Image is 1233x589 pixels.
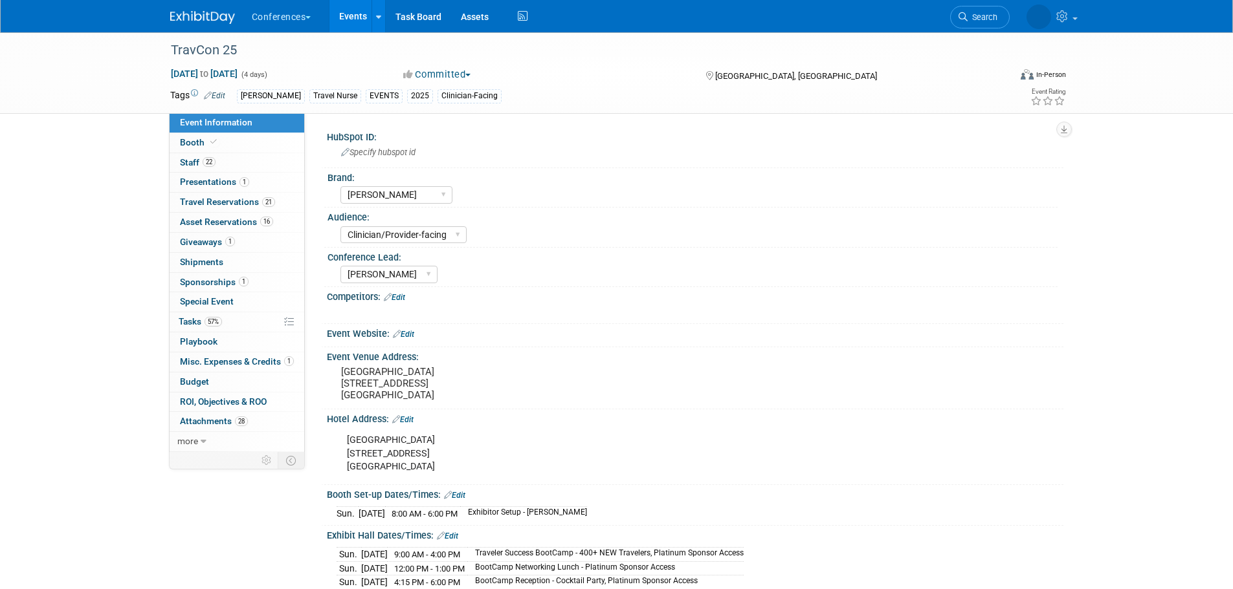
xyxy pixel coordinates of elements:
div: Competitors: [327,287,1063,304]
pre: [GEOGRAPHIC_DATA] [STREET_ADDRESS] [GEOGRAPHIC_DATA] [341,366,619,401]
td: [DATE] [361,548,388,562]
span: [DATE] [DATE] [170,68,238,80]
td: Sun. [337,561,361,575]
img: Stephanie Donley [1027,5,1051,29]
div: Audience: [328,208,1058,224]
a: more [170,432,304,451]
a: Search [950,6,1010,28]
td: [DATE] [359,507,385,520]
span: ROI, Objectives & ROO [180,396,267,407]
td: Sun. [337,548,361,562]
span: Budget [180,376,209,387]
a: Asset Reservations16 [170,213,304,232]
span: 1 [225,237,235,246]
td: Toggle Event Tabs [278,452,304,469]
img: ExhibitDay [170,11,235,24]
div: Travel Nurse [309,89,361,103]
a: Attachments28 [170,412,304,431]
img: Format-Inperson.png [1021,69,1034,80]
span: Special Event [180,296,234,306]
a: Shipments [170,253,304,272]
span: Specify hubspot id [341,147,416,157]
a: Staff22 [170,153,304,173]
span: Playbook [180,336,217,347]
a: Playbook [170,332,304,352]
td: [DATE] [361,561,388,575]
td: Exhibitor Setup - [PERSON_NAME] [460,507,587,520]
a: Edit [393,330,414,339]
button: Committed [399,68,476,81]
div: EVENTS [366,89,403,103]
a: Edit [392,415,414,424]
span: Shipments [180,257,223,267]
span: 22 [203,157,216,167]
span: Tasks [179,316,222,327]
span: Sponsorships [180,277,249,287]
td: Personalize Event Tab Strip [256,452,278,469]
div: Booth Set-up Dates/Times: [327,485,1063,502]
a: Misc. Expenses & Credits1 [170,352,304,372]
span: 8:00 AM - 6:00 PM [392,509,458,519]
td: Tags [170,89,225,103]
span: to [198,69,210,79]
a: Budget [170,372,304,392]
a: Edit [384,293,405,302]
div: Exhibit Hall Dates/Times: [327,526,1063,542]
span: 21 [262,197,275,207]
div: Brand: [328,168,1058,184]
span: 1 [284,356,294,366]
span: 12:00 PM - 1:00 PM [394,564,465,573]
div: Event Venue Address: [327,347,1063,363]
span: 4:15 PM - 6:00 PM [394,577,460,587]
a: Edit [444,491,465,500]
a: Tasks57% [170,312,304,332]
div: HubSpot ID: [327,127,1063,144]
a: Booth [170,133,304,153]
div: Hotel Address: [327,409,1063,426]
span: Booth [180,137,219,147]
a: Sponsorships1 [170,273,304,292]
span: Attachments [180,416,248,426]
div: [GEOGRAPHIC_DATA] [STREET_ADDRESS] [GEOGRAPHIC_DATA] [338,427,921,479]
div: Conference Lead: [328,248,1058,264]
span: [GEOGRAPHIC_DATA], [GEOGRAPHIC_DATA] [715,71,877,81]
div: 2025 [407,89,433,103]
div: In-Person [1036,70,1066,80]
span: 1 [239,277,249,286]
span: (4 days) [240,70,267,79]
a: ROI, Objectives & ROO [170,392,304,412]
a: Event Information [170,113,304,133]
span: Event Information [180,117,252,127]
span: more [177,436,198,446]
td: BootCamp Networking Lunch - Platinum Sponsor Access [467,561,744,575]
span: 9:00 AM - 4:00 PM [394,550,460,559]
span: Presentations [180,177,249,187]
div: [PERSON_NAME] [237,89,305,103]
span: 28 [235,416,248,426]
span: Travel Reservations [180,197,275,207]
div: Event Rating [1030,89,1065,95]
a: Giveaways1 [170,233,304,252]
span: Staff [180,157,216,167]
a: Special Event [170,292,304,312]
a: Travel Reservations21 [170,193,304,212]
td: Traveler Success BootCamp - 400+ NEW Travelers, Platinum Sponsor Access [467,548,744,562]
span: Misc. Expenses & Credits [180,356,294,367]
a: Edit [204,91,225,100]
span: 57% [205,317,222,327]
span: 16 [260,217,273,226]
span: Search [968,12,997,22]
div: Clinician-Facing [438,89,502,103]
a: Presentations1 [170,173,304,192]
span: Giveaways [180,237,235,247]
td: Sun. [337,507,359,520]
div: Event Format [933,67,1067,87]
div: TravCon 25 [166,39,990,62]
i: Booth reservation complete [210,138,217,145]
span: Asset Reservations [180,217,273,227]
a: Edit [437,531,458,541]
div: Event Website: [327,324,1063,341]
span: 1 [239,177,249,187]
